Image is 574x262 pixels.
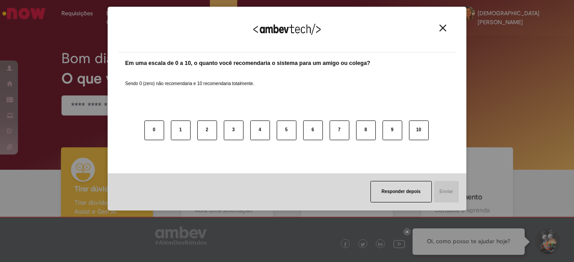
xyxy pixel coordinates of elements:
button: 10 [409,120,429,140]
button: 8 [356,120,376,140]
button: 2 [197,120,217,140]
button: 3 [224,120,244,140]
button: 4 [250,120,270,140]
button: 5 [277,120,296,140]
button: 9 [383,120,402,140]
button: 6 [303,120,323,140]
button: 1 [171,120,191,140]
label: Em uma escala de 0 a 10, o quanto você recomendaria o sistema para um amigo ou colega? [125,59,370,68]
button: Close [437,24,449,32]
label: Sendo 0 (zero) não recomendaria e 10 recomendaria totalmente. [125,70,254,87]
button: 0 [144,120,164,140]
button: 7 [330,120,349,140]
img: Close [439,25,446,31]
button: Responder depois [370,181,432,202]
img: Logo Ambevtech [253,24,321,35]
